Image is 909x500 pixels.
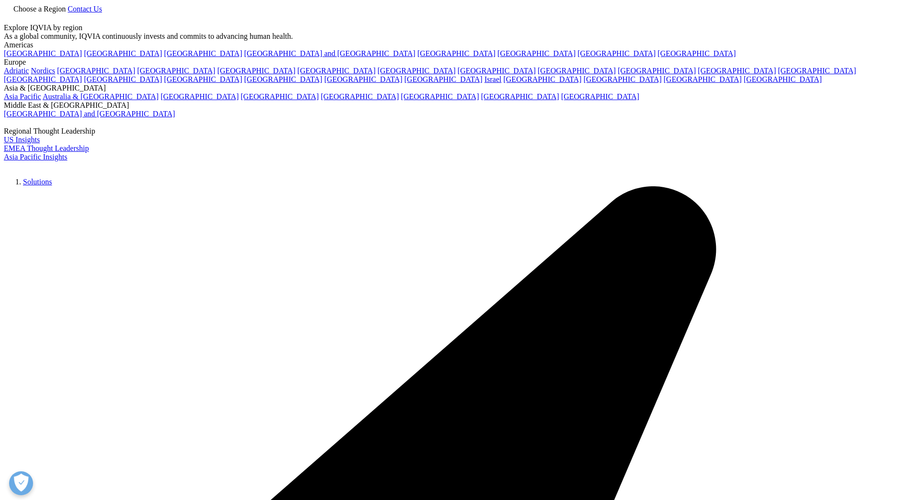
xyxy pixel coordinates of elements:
a: [GEOGRAPHIC_DATA] [164,49,242,57]
div: As a global community, IQVIA continuously invests and commits to advancing human health. [4,32,905,41]
a: Asia Pacific [4,92,41,101]
a: [GEOGRAPHIC_DATA] [577,49,656,57]
a: Solutions [23,178,52,186]
a: [GEOGRAPHIC_DATA] [778,67,856,75]
a: [GEOGRAPHIC_DATA] [164,75,242,83]
a: [GEOGRAPHIC_DATA] [84,75,162,83]
div: Regional Thought Leadership [4,127,905,136]
a: [GEOGRAPHIC_DATA] [657,49,736,57]
div: Americas [4,41,905,49]
a: [GEOGRAPHIC_DATA] [321,92,399,101]
span: Choose a Region [13,5,66,13]
a: Adriatic [4,67,29,75]
a: [GEOGRAPHIC_DATA] and [GEOGRAPHIC_DATA] [4,110,175,118]
a: Israel [484,75,502,83]
a: Asia Pacific Insights [4,153,67,161]
a: [GEOGRAPHIC_DATA] [584,75,662,83]
div: Europe [4,58,905,67]
a: [GEOGRAPHIC_DATA] [503,75,581,83]
a: [GEOGRAPHIC_DATA] [481,92,559,101]
a: Australia & [GEOGRAPHIC_DATA] [43,92,159,101]
a: [GEOGRAPHIC_DATA] [664,75,742,83]
a: [GEOGRAPHIC_DATA] [401,92,479,101]
a: [GEOGRAPHIC_DATA] [298,67,376,75]
a: [GEOGRAPHIC_DATA] [417,49,495,57]
button: Open Preferences [9,471,33,495]
a: [GEOGRAPHIC_DATA] [244,75,322,83]
a: [GEOGRAPHIC_DATA] [538,67,616,75]
a: EMEA Thought Leadership [4,144,89,152]
a: [GEOGRAPHIC_DATA] [4,75,82,83]
a: [GEOGRAPHIC_DATA] [698,67,776,75]
div: Middle East & [GEOGRAPHIC_DATA] [4,101,905,110]
a: [GEOGRAPHIC_DATA] and [GEOGRAPHIC_DATA] [244,49,415,57]
a: [GEOGRAPHIC_DATA] [404,75,483,83]
a: [GEOGRAPHIC_DATA] [744,75,822,83]
a: [GEOGRAPHIC_DATA] [241,92,319,101]
a: US Insights [4,136,40,144]
div: Asia & [GEOGRAPHIC_DATA] [4,84,905,92]
a: [GEOGRAPHIC_DATA] [378,67,456,75]
a: [GEOGRAPHIC_DATA] [217,67,295,75]
div: Explore IQVIA by region [4,23,905,32]
a: [GEOGRAPHIC_DATA] [57,67,135,75]
a: Contact Us [68,5,102,13]
a: Nordics [31,67,55,75]
a: [GEOGRAPHIC_DATA] [497,49,575,57]
a: [GEOGRAPHIC_DATA] [137,67,215,75]
a: [GEOGRAPHIC_DATA] [618,67,696,75]
a: [GEOGRAPHIC_DATA] [561,92,639,101]
a: [GEOGRAPHIC_DATA] [4,49,82,57]
a: [GEOGRAPHIC_DATA] [161,92,239,101]
a: [GEOGRAPHIC_DATA] [324,75,403,83]
a: [GEOGRAPHIC_DATA] [84,49,162,57]
a: [GEOGRAPHIC_DATA] [458,67,536,75]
